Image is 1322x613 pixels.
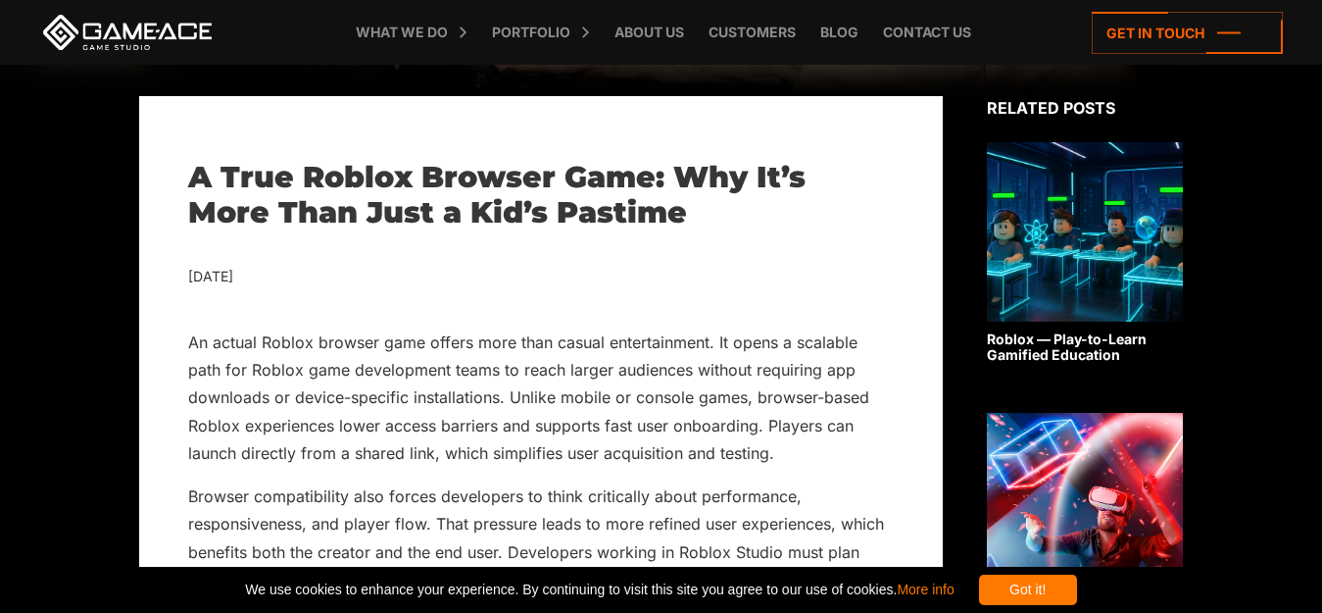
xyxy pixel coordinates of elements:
[188,160,894,230] h1: A True Roblox Browser Game: Why It’s More Than Just a Kid’s Pastime
[1092,12,1283,54] a: Get in touch
[245,575,954,605] span: We use cookies to enhance your experience. By continuing to visit this site you agree to our use ...
[897,582,954,597] a: More info
[188,329,894,468] p: An actual Roblox browser game offers more than casual entertainment. It opens a scalable path for...
[188,265,894,289] div: [DATE]
[987,413,1183,592] img: Related
[987,142,1183,365] a: Roblox — Play-to-Learn Gamified Education
[979,575,1077,605] div: Got it!
[987,96,1183,120] div: Related posts
[987,142,1183,322] img: Related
